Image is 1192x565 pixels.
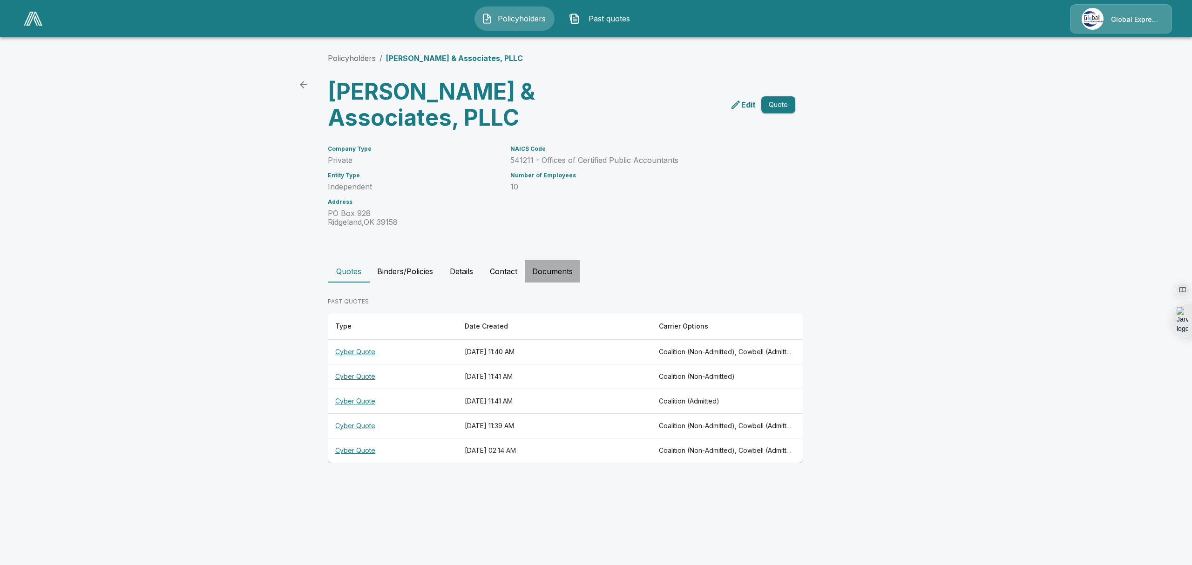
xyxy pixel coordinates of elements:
p: Independent [328,182,499,191]
th: Date Created [457,313,651,340]
button: Documents [525,260,580,282]
nav: breadcrumb [328,53,523,64]
a: Agency IconGlobal Express Underwriters [1070,4,1172,34]
img: Agency Icon [1082,8,1104,30]
th: Coalition (Non-Admitted) [651,364,803,389]
th: Coalition (Non-Admitted), Cowbell (Admitted), Cowbell (Non-Admitted), Elpha (Non-Admitted) Enhanc... [651,414,803,438]
img: Past quotes Icon [569,13,580,24]
button: Binders/Policies [370,260,440,282]
th: Cyber Quote [328,389,457,414]
button: Details [440,260,482,282]
h6: NAICS Code [510,146,773,152]
h3: [PERSON_NAME] & Associates, PLLC [328,79,558,131]
p: Global Express Underwriters [1111,15,1160,24]
li: / [379,53,382,64]
img: Policyholders Icon [481,13,493,24]
img: AA Logo [24,12,42,26]
a: back [294,75,313,94]
th: Cyber Quote [328,364,457,389]
th: Cyber Quote [328,438,457,463]
p: 10 [510,182,773,191]
th: Cyber Quote [328,340,457,364]
th: Cyber Quote [328,414,457,438]
button: Contact [482,260,525,282]
button: Policyholders IconPolicyholders [474,7,555,31]
p: Edit [741,99,756,110]
p: Private [328,156,499,165]
th: [DATE] 11:40 AM [457,340,651,364]
h6: Company Type [328,146,499,152]
th: Carrier Options [651,313,803,340]
button: Past quotes IconPast quotes [562,7,642,31]
p: [PERSON_NAME] & Associates, PLLC [386,53,523,64]
th: Coalition (Admitted) [651,389,803,414]
p: PAST QUOTES [328,297,803,306]
span: Past quotes [584,13,635,24]
a: edit [728,97,758,112]
p: 541211 - Offices of Certified Public Accountants [510,156,773,165]
button: Quote [761,96,795,114]
table: responsive table [328,313,803,463]
h6: Entity Type [328,172,499,179]
h6: Address [328,199,499,205]
th: Coalition (Non-Admitted), Cowbell (Admitted), Cowbell (Non-Admitted), Elpha (Non-Admitted) Enhanc... [651,438,803,463]
th: [DATE] 11:41 AM [457,389,651,414]
th: Type [328,313,457,340]
th: [DATE] 11:39 AM [457,414,651,438]
th: Coalition (Non-Admitted), Cowbell (Admitted), Cowbell (Non-Admitted), CFC (Admitted), Elpha (Non-... [651,340,803,364]
p: PO Box 928 Ridgeland , OK 39158 [328,209,499,227]
th: [DATE] 02:14 AM [457,438,651,463]
th: [DATE] 11:41 AM [457,364,651,389]
button: Quotes [328,260,370,282]
span: Policyholders [496,13,548,24]
a: Policyholders [328,54,376,63]
h6: Number of Employees [510,172,773,179]
div: policyholder tabs [328,260,864,282]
